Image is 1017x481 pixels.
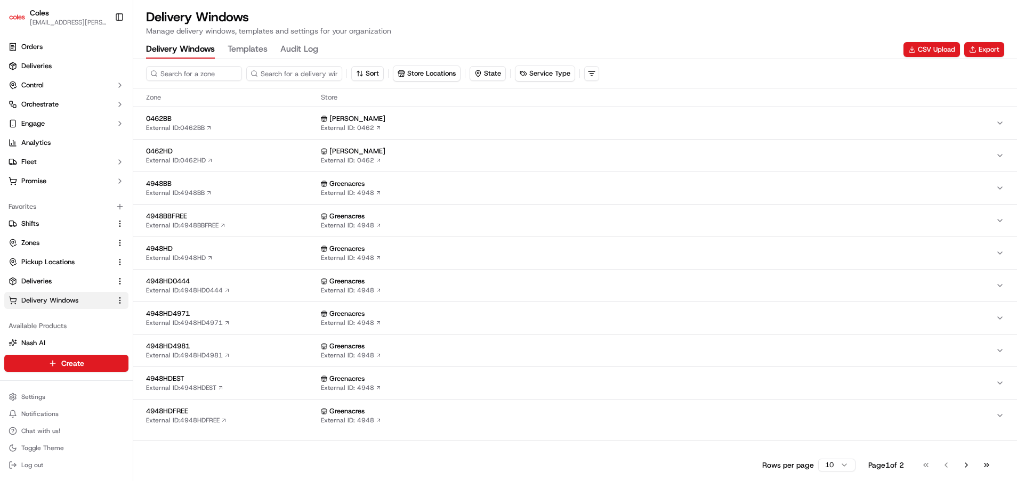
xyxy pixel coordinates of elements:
a: External ID: 4948 [321,254,382,262]
span: Settings [21,393,45,401]
span: Nash AI [21,338,45,348]
span: Create [61,358,84,369]
button: Coles [30,7,49,18]
span: Greenacres [329,341,365,351]
button: Nash AI [4,335,128,352]
span: Fleet [21,157,37,167]
span: 0462BB [146,114,317,124]
span: Pickup Locations [21,257,75,267]
a: External ID: 4948 [321,319,382,327]
span: 4948HD [146,244,317,254]
button: 4948HD4971External ID:4948HD4971 GreenacresExternal ID: 4948 [133,302,1017,334]
button: CSV Upload [903,42,960,57]
a: External ID:4948HD [146,254,213,262]
a: External ID:4948HDEST [146,384,224,392]
button: 0462BBExternal ID:0462BB [PERSON_NAME]External ID: 0462 [133,107,1017,139]
button: Deliveries [4,273,128,290]
p: Rows per page [762,460,814,470]
span: Promise [21,176,46,186]
span: 4948BBFREE [146,211,317,221]
div: Available Products [4,317,128,335]
span: 4948HD4971 [146,309,317,319]
span: Store [321,93,1004,102]
a: External ID:4948HD4971 [146,319,230,327]
button: Log out [4,458,128,472]
span: Chat with us! [21,427,60,435]
a: Zones [9,238,111,248]
input: Search for a delivery window [246,66,342,81]
span: 4948HDFREE [146,406,317,416]
a: External ID: 4948 [321,351,382,360]
img: Coles [9,9,26,26]
span: 4948HD0444 [146,276,317,286]
span: Analytics [21,138,51,148]
button: 4948HDExternal ID:4948HD GreenacresExternal ID: 4948 [133,237,1017,269]
a: External ID: 0462 [321,156,382,165]
span: Notifications [21,410,59,418]
span: Zones [21,238,39,248]
button: Chat with us! [4,423,128,438]
a: Delivery Windows [9,296,111,305]
span: 0462HD [146,146,317,156]
button: State [470,66,506,81]
a: External ID: 4948 [321,189,382,197]
input: Search for a zone [146,66,242,81]
button: 4948HDESTExternal ID:4948HDEST GreenacresExternal ID: 4948 [133,367,1017,399]
a: External ID:4948HDFREE [146,416,227,425]
button: Store Locations [393,66,460,81]
button: Zones [4,234,128,251]
span: Delivery Windows [21,296,78,305]
span: Deliveries [21,61,52,71]
button: Settings [4,389,128,404]
button: Notifications [4,406,128,421]
button: Shifts [4,215,128,232]
button: Audit Log [280,40,318,59]
button: Service Type [515,66,575,81]
span: 4948BB [146,179,317,189]
button: Fleet [4,153,128,170]
button: Control [4,77,128,94]
a: External ID:4948BBFREE [146,221,226,230]
span: Greenacres [329,179,365,189]
a: Deliveries [9,276,111,286]
div: Favorites [4,198,128,215]
button: 4948BBFREEExternal ID:4948BBFREE GreenacresExternal ID: 4948 [133,205,1017,237]
span: Orders [21,42,43,52]
button: Promise [4,173,128,190]
a: External ID: 4948 [321,384,382,392]
span: Deliveries [21,276,52,286]
button: 4948HD0444External ID:4948HD0444 GreenacresExternal ID: 4948 [133,270,1017,301]
button: Engage [4,115,128,132]
span: [PERSON_NAME] [329,146,385,156]
span: Log out [21,461,43,469]
span: Shifts [21,219,39,229]
span: Greenacres [329,309,365,319]
span: Greenacres [329,406,365,416]
button: 4948HDFREEExternal ID:4948HDFREE GreenacresExternal ID: 4948 [133,400,1017,431]
button: Delivery Windows [4,292,128,309]
button: Export [964,42,1004,57]
button: 4948HD4981External ID:4948HD4981 GreenacresExternal ID: 4948 [133,335,1017,366]
button: ColesColes[EMAIL_ADDRESS][PERSON_NAME][PERSON_NAME][DOMAIN_NAME] [4,4,110,30]
button: Orchestrate [4,96,128,113]
span: [PERSON_NAME] [329,114,385,124]
a: Pickup Locations [9,257,111,267]
span: 4948HDEST [146,374,317,384]
a: Deliveries [4,58,128,75]
span: Toggle Theme [21,444,64,452]
a: Orders [4,38,128,55]
span: Orchestrate [21,100,59,109]
a: External ID:0462HD [146,156,213,165]
button: [EMAIL_ADDRESS][PERSON_NAME][PERSON_NAME][DOMAIN_NAME] [30,18,106,27]
a: External ID:4948HD0444 [146,286,230,295]
span: Greenacres [329,211,365,221]
h1: Delivery Windows [146,9,391,26]
button: Toggle Theme [4,441,128,455]
a: External ID:4948HD4981 [146,351,230,360]
a: Nash AI [9,338,124,348]
a: External ID: 0462 [321,124,382,132]
a: External ID: 4948 [321,221,382,230]
button: Store Locations [393,66,461,81]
